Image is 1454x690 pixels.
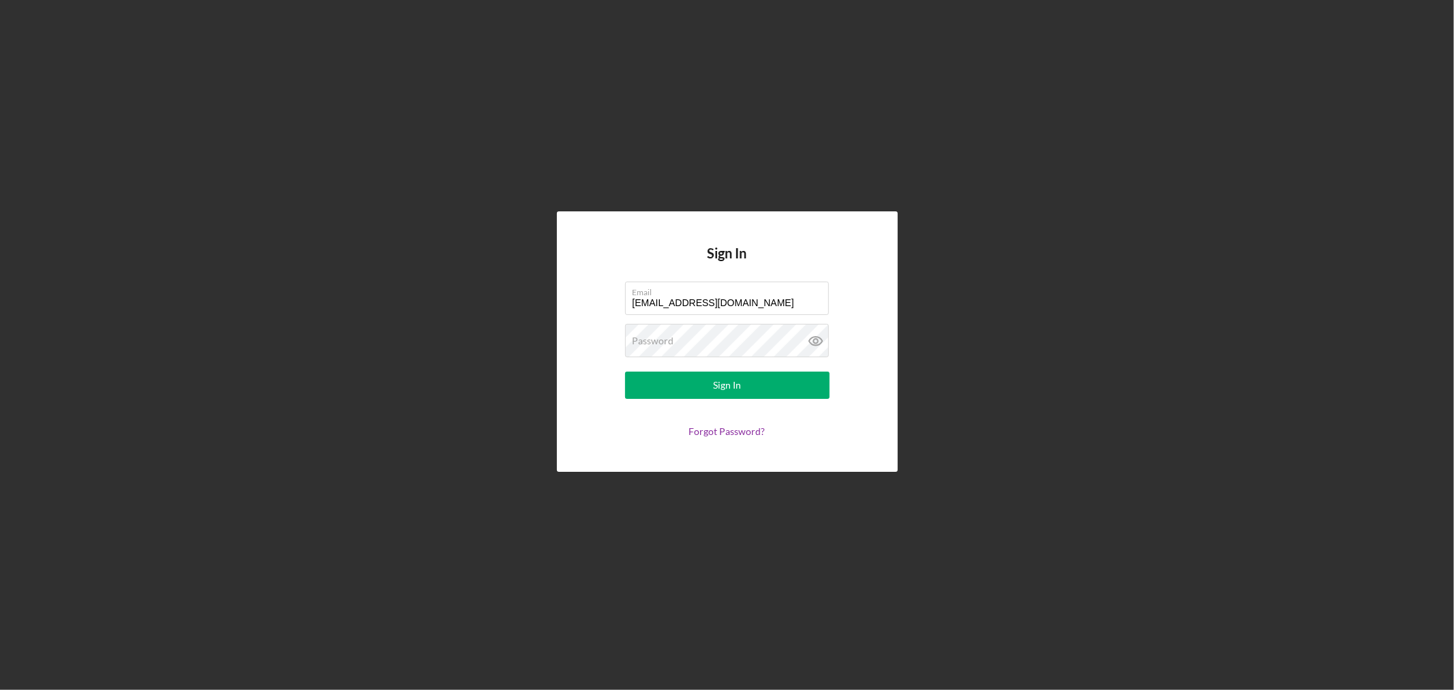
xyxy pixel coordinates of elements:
h4: Sign In [708,245,747,282]
button: Sign In [625,372,830,399]
label: Email [633,282,829,297]
label: Password [633,335,674,346]
a: Forgot Password? [689,425,766,437]
div: Sign In [713,372,741,399]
